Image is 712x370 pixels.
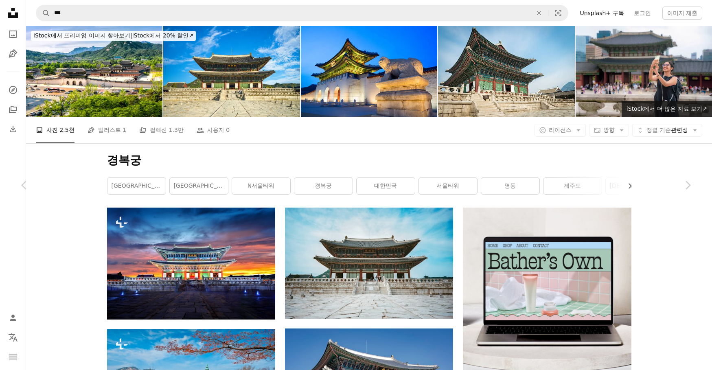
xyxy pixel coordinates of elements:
a: 탐색 [5,82,21,98]
button: 정렬 기준관련성 [632,124,702,137]
span: 1.3만 [169,125,184,134]
button: 언어 [5,329,21,346]
a: [GEOGRAPHIC_DATA] [170,178,228,194]
a: 대한민국 [357,178,415,194]
button: 삭제 [530,5,548,21]
a: 일러스트 [5,46,21,62]
a: 경복궁 [294,178,353,194]
span: iStock에서 더 많은 자료 보기 ↗ [627,105,707,112]
a: 서울타워 [419,178,477,194]
a: Unsplash+ 구독 [575,7,629,20]
a: 컬렉션 1.3만 [139,117,184,143]
button: 메뉴 [5,349,21,365]
a: 사진 [5,26,21,42]
a: iStock에서 더 많은 자료 보기↗ [622,101,712,117]
a: N서울타워 [232,178,290,194]
span: iStock에서 프리미엄 이미지 찾아보기 | [33,32,132,39]
button: 시각적 검색 [548,5,568,21]
a: 제주도 [543,178,602,194]
h1: 경복궁 [107,153,631,168]
button: Unsplash 검색 [36,5,50,21]
a: [GEOGRAPHIC_DATA] [107,178,166,194]
span: 0 [226,125,230,134]
a: 컬렉션 [5,101,21,118]
img: 한국 서울의 황혼의 경복궁. [107,208,275,320]
a: 일러스트 1 [88,117,126,143]
a: 로그인 [629,7,656,20]
a: 명동 [481,178,539,194]
a: 다음 [663,146,712,224]
span: 관련성 [646,126,688,134]
span: 라이선스 [549,127,572,133]
button: 목록을 오른쪽으로 스크롤 [622,178,631,194]
img: 한국시각 화려한 탑 지붕 번자체 압살했다 처마 경복궁 민국 [438,26,574,117]
span: iStock에서 20% 할인 ↗ [33,32,193,39]
span: 정렬 기준 [646,127,671,133]
span: 1 [123,125,126,134]
a: 사용자 0 [197,117,230,143]
img: 검은 드레스를 입은 젊고 행복한 라틴계 여성이 전통 건축물에 감탄하고 경복궁, 한국에서 셀카를 찍고 있습니다. [576,26,712,117]
a: [DEMOGRAPHIC_DATA] [606,178,664,194]
a: 로그인 / 가입 [5,310,21,326]
a: iStock에서 프리미엄 이미지 찾아보기|iStock에서 20% 할인↗ [26,26,201,46]
button: 이미지 제출 [662,7,702,20]
form: 사이트 전체에서 이미지 찾기 [36,5,568,21]
span: 방향 [603,127,615,133]
img: 서울, 경복궁의 밤 [301,26,437,117]
a: 다운로드 내역 [5,121,21,137]
button: 라이선스 [535,124,586,137]
img: 하늘 배경의 높은 건물 [285,208,453,319]
img: 근정전(Geunjeongjeon), 서울 경복궁 본당, 한국 [163,26,300,117]
a: 하늘 배경의 높은 건물 [285,259,453,267]
a: 한국 서울의 황혼의 경복궁. [107,260,275,267]
img: 경복궁과 청와대, 서울 특별시, 대한민국의 파노라마 [26,26,162,117]
button: 방향 [589,124,629,137]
